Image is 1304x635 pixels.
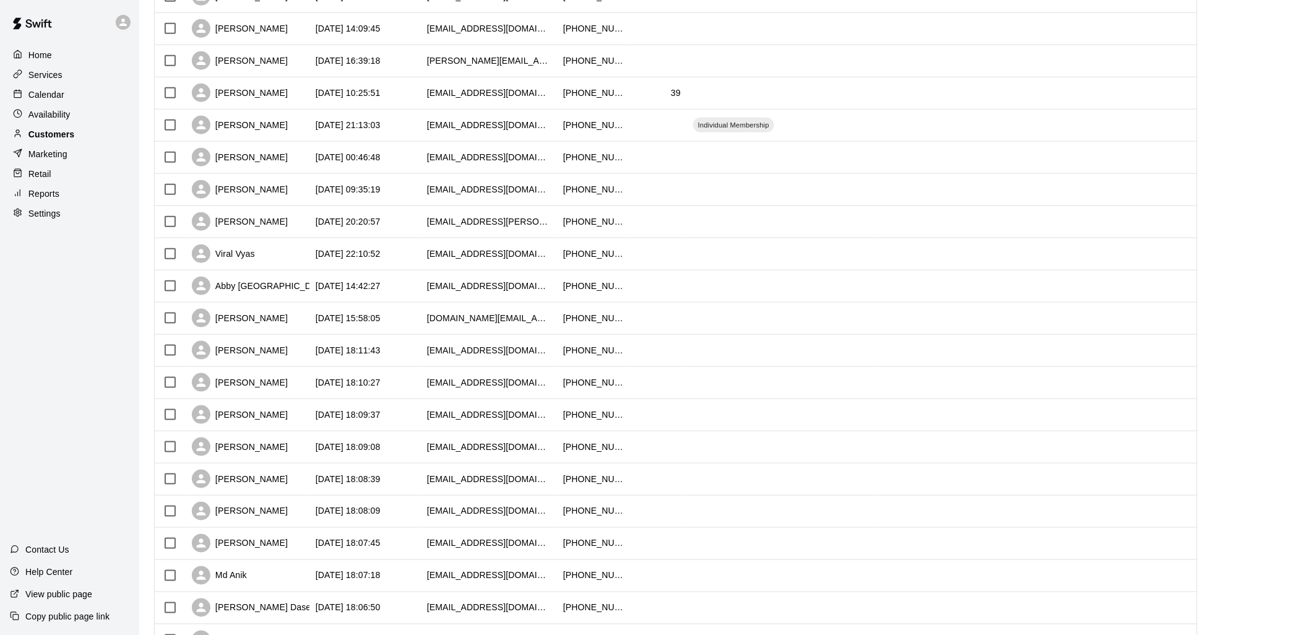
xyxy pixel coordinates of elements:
[28,188,59,200] p: Reports
[28,69,63,81] p: Services
[563,505,625,517] div: +18137897861
[563,22,625,35] div: +18133706184
[563,248,625,260] div: +18135459579
[563,473,625,485] div: +18135027099
[28,207,61,220] p: Settings
[316,183,381,196] div: 2025-08-12 09:35:19
[192,180,288,199] div: [PERSON_NAME]
[427,183,551,196] div: zawwar2@hotmail.com
[192,148,288,166] div: [PERSON_NAME]
[563,151,625,163] div: +13478504606
[427,280,551,292] div: abbybatavia@gmail.com
[316,473,381,485] div: 2025-08-08 18:08:39
[427,441,551,453] div: koushiksahaslg@gmail.com
[192,502,288,521] div: [PERSON_NAME]
[192,19,288,38] div: [PERSON_NAME]
[316,376,381,389] div: 2025-08-08 18:10:27
[316,408,381,421] div: 2025-08-08 18:09:37
[192,51,288,70] div: [PERSON_NAME]
[10,105,129,124] a: Availability
[427,376,551,389] div: shameerza50@gmail.com
[316,215,381,228] div: 2025-08-11 20:20:57
[563,602,625,614] div: +17746270693
[25,543,69,556] p: Contact Us
[427,119,551,131] div: saacommodities@gmail.com
[28,168,51,180] p: Retail
[10,184,129,203] a: Reports
[563,215,625,228] div: +18479108378
[10,204,129,223] a: Settings
[192,566,247,585] div: Md Anik
[192,373,288,392] div: [PERSON_NAME]
[563,441,625,453] div: +17737297378
[563,54,625,67] div: +18134205300
[192,405,288,424] div: [PERSON_NAME]
[427,473,551,485] div: kishan.u.1990@gmail.com
[25,566,72,578] p: Help Center
[427,215,551,228] div: suresh.vallabhaneni@orlandogalaxycricket.com
[563,280,625,292] div: +16477448888
[192,244,255,263] div: Viral Vyas
[427,537,551,550] div: hiren59@gmail.com
[427,344,551,356] div: yavagal08@gmail.com
[427,312,551,324] div: usman.ghani.bm@gmail.com
[427,505,551,517] div: mmindawala@gmail.com
[316,151,381,163] div: 2025-08-13 00:46:48
[10,125,129,144] a: Customers
[693,118,774,132] div: Individual Membership
[10,46,129,64] a: Home
[316,441,381,453] div: 2025-08-08 18:09:08
[10,165,129,183] a: Retail
[427,602,551,614] div: shamanthdc31@gmail.com
[427,151,551,163] div: huskies.tripper.05@icloud.com
[192,84,288,102] div: [PERSON_NAME]
[563,312,625,324] div: +14077978039
[316,569,381,582] div: 2025-08-08 18:07:18
[693,120,774,130] span: Individual Membership
[563,183,625,196] div: +18134920141
[316,280,381,292] div: 2025-08-10 14:42:27
[563,87,625,99] div: +17746411896
[192,309,288,327] div: [PERSON_NAME]
[28,128,74,140] p: Customers
[427,22,551,35] div: formycasualmail@gmail.com
[10,85,129,104] a: Calendar
[192,470,288,488] div: [PERSON_NAME]
[192,341,288,360] div: [PERSON_NAME]
[563,408,625,421] div: +19402979338
[316,22,381,35] div: 2025-08-15 14:09:45
[316,119,381,131] div: 2025-08-13 21:13:03
[316,54,381,67] div: 2025-08-14 16:39:18
[192,277,330,295] div: Abby [GEOGRAPHIC_DATA]
[563,376,625,389] div: +16302972546
[192,534,288,553] div: [PERSON_NAME]
[28,108,71,121] p: Availability
[427,54,551,67] div: nandal.arjun@gmail.com
[192,116,288,134] div: [PERSON_NAME]
[316,505,381,517] div: 2025-08-08 18:08:09
[671,87,681,99] div: 39
[10,66,129,84] a: Services
[427,408,551,421] div: sudeepteja.2050@gmail.com
[316,602,381,614] div: 2025-08-08 18:06:50
[10,145,129,163] a: Marketing
[192,212,288,231] div: [PERSON_NAME]
[563,569,625,582] div: +15713951017
[316,537,381,550] div: 2025-08-08 18:07:45
[192,438,288,456] div: [PERSON_NAME]
[427,87,551,99] div: rpatel8@bu.edu
[316,312,381,324] div: 2025-08-09 15:58:05
[25,588,92,600] p: View public page
[25,610,110,623] p: Copy public page link
[316,344,381,356] div: 2025-08-08 18:11:43
[563,537,625,550] div: +18133346525
[28,148,67,160] p: Marketing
